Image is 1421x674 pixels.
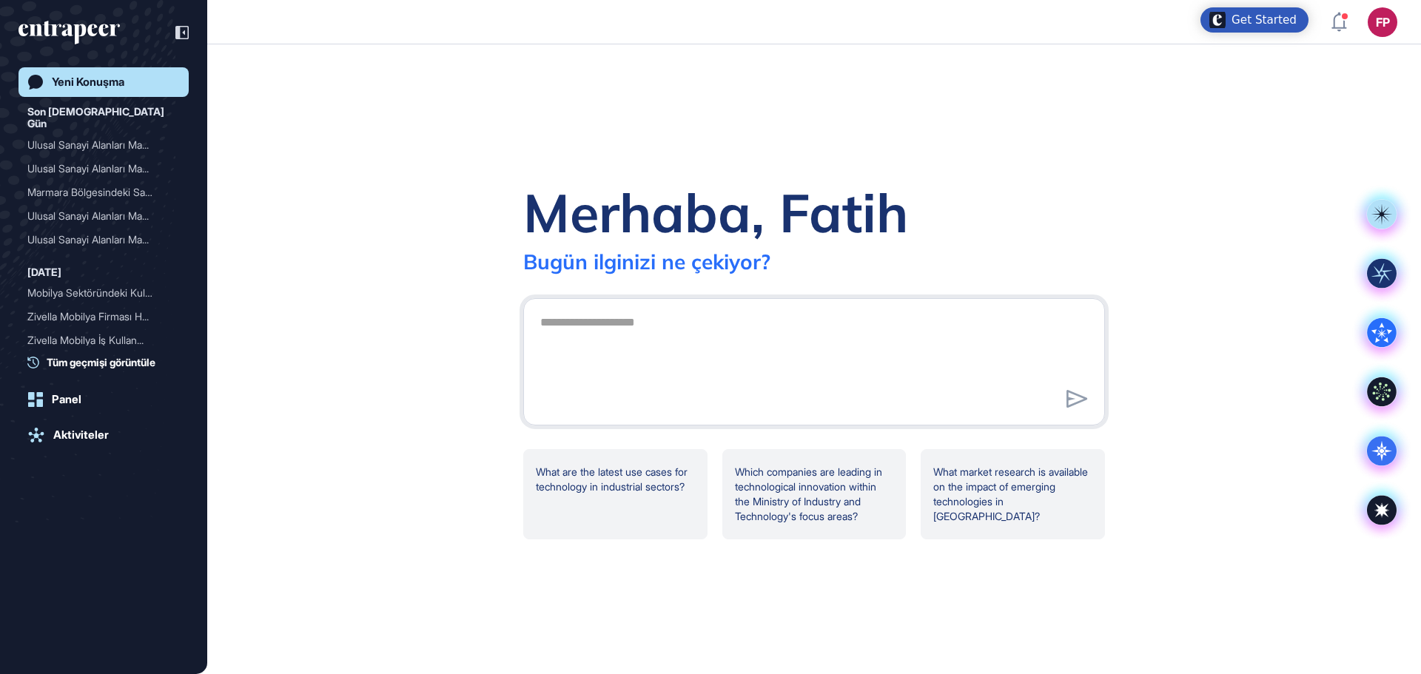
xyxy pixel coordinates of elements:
[27,181,168,204] div: Marmara Bölgesindeki Sana...
[523,179,908,246] div: Merhaba, Fatih
[27,157,168,181] div: Ulusal Sanayi Alanları Ma...
[27,181,180,204] div: Marmara Bölgesindeki Sanayinin Anadolu'ya Taşınması
[52,75,124,89] div: Yeni Konuşma
[921,449,1105,539] div: What market research is available on the impact of emerging technologies in [GEOGRAPHIC_DATA]?
[47,354,155,370] span: Tüm geçmişi görüntüle
[27,204,180,228] div: Ulusal Sanayi Alanları Master Planı Haber ve Gelişmeleri Takip Etme
[1368,7,1397,37] button: FP
[27,133,180,157] div: Ulusal Sanayi Alanları Master Planı (2025) Haftalık İzleme Raporu
[27,157,180,181] div: Ulusal Sanayi Alanları Master Planı (2025) Haber Takibi
[19,385,189,414] a: Panel
[523,449,708,539] div: What are the latest use cases for technology in industrial sectors?
[27,281,180,305] div: Mobilya Sektöründeki Kullanım Senaryoları Örnekleri
[27,204,168,228] div: Ulusal Sanayi Alanları Ma...
[27,305,180,328] div: Zivella Mobilya Firması Hakkında Detaylı Bilgi Talebi
[27,103,180,133] div: Son [DEMOGRAPHIC_DATA] Gün
[19,420,189,450] a: Aktiviteler
[27,281,168,305] div: Mobilya Sektöründeki Kull...
[1209,12,1226,28] img: launcher-image-alternative-text
[27,328,180,352] div: Zivella Mobilya İş Kullanım Durumları ve Şirketleri
[1232,13,1297,27] div: Get Started
[19,21,120,44] div: entrapeer-logo
[53,428,109,442] div: Aktiviteler
[27,328,168,352] div: Zivella Mobilya İş Kullan...
[523,249,770,274] div: Bugün ilginizi ne çekiyor?
[722,449,907,539] div: Which companies are leading in technological innovation within the Ministry of Industry and Techn...
[27,133,168,157] div: Ulusal Sanayi Alanları Ma...
[27,228,168,252] div: Ulusal Sanayi Alanları Ma...
[19,67,189,97] a: Yeni Konuşma
[27,354,189,370] a: Tüm geçmişi görüntüle
[27,263,61,281] div: [DATE]
[1200,7,1309,33] div: Open Get Started checklist
[27,305,168,328] div: Zivella Mobilya Firması H...
[27,228,180,252] div: Ulusal Sanayi Alanları Master Planı Bilgisi
[52,393,81,406] div: Panel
